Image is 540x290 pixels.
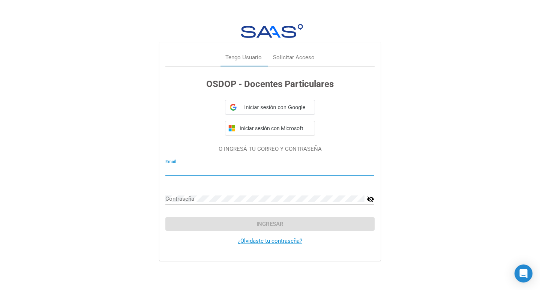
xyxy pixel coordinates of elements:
[225,121,315,136] button: Iniciar sesión con Microsoft
[273,53,315,62] div: Solicitar Acceso
[238,237,302,244] a: ¿Olvidaste tu contraseña?
[367,195,374,204] mat-icon: visibility_off
[225,100,315,115] div: Iniciar sesión con Google
[238,125,312,131] span: Iniciar sesión con Microsoft
[165,77,374,91] h3: OSDOP - Docentes Particulares
[225,53,262,62] div: Tengo Usuario
[165,145,374,153] p: O INGRESÁ TU CORREO Y CONTRASEÑA
[165,217,374,231] button: Ingresar
[240,104,310,111] span: Iniciar sesión con Google
[514,264,532,282] div: Open Intercom Messenger
[256,221,283,227] span: Ingresar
